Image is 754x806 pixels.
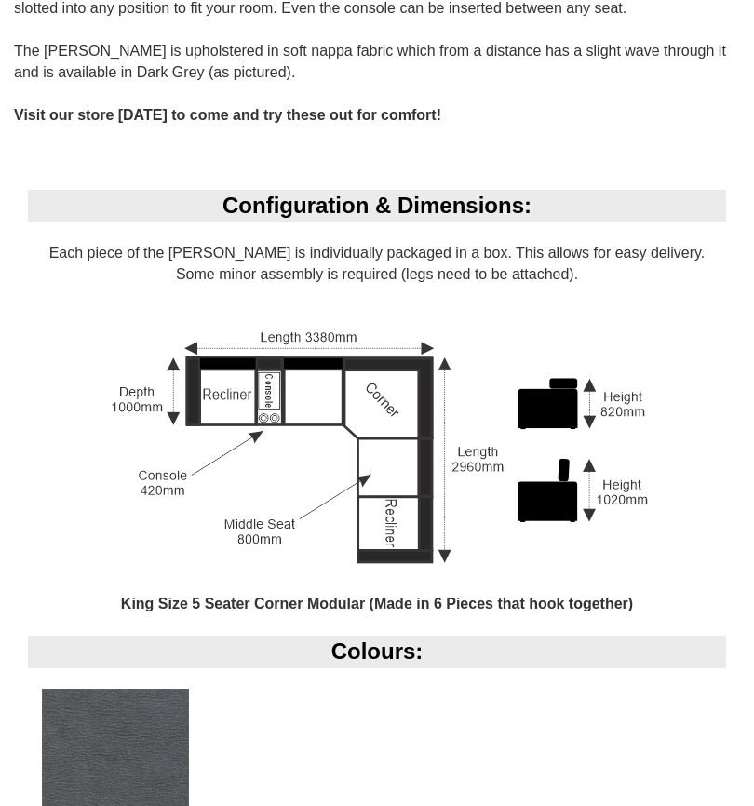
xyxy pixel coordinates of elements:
[98,307,656,594] img: Marlow
[14,107,441,123] b: Visit our store [DATE] to come and try these out for comfort!
[14,190,740,615] div: Each piece of the [PERSON_NAME] is individually packaged in a box. This allows for easy delivery....
[28,636,726,667] div: Colours:
[28,190,726,222] div: Configuration & Dimensions:
[121,596,633,611] b: King Size 5 Seater Corner Modular (Made in 6 Pieces that hook together)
